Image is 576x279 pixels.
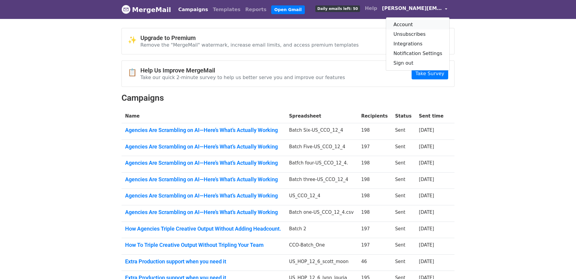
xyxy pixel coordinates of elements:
[315,5,360,12] span: Daily emails left: 50
[125,143,282,150] a: Agencies Are Scrambling on AI—Here’s What’s Actually Working
[358,156,391,173] td: 198
[285,109,357,123] th: Spreadsheet
[285,254,357,271] td: US_HOP_12_6_scott_moon
[285,238,357,255] td: CCO-Batch_One
[386,29,449,39] a: Unsubscribes
[419,226,434,231] a: [DATE]
[386,58,449,68] a: Sign out
[121,109,285,123] th: Name
[358,139,391,156] td: 197
[419,160,434,166] a: [DATE]
[419,177,434,182] a: [DATE]
[125,242,282,248] a: How To Triple Creative Output Without Tripling Your Team
[285,189,357,205] td: US_CCO_12_4
[358,222,391,238] td: 197
[391,172,415,189] td: Sent
[419,193,434,198] a: [DATE]
[386,20,449,29] a: Account
[391,156,415,173] td: Sent
[125,258,282,265] a: Extra Production support when you need it
[243,4,269,16] a: Reports
[386,17,450,71] div: [PERSON_NAME][EMAIL_ADDRESS][DOMAIN_NAME]
[125,176,282,183] a: Agencies Are Scrambling on AI—Here’s What’s Actually Working
[358,123,391,140] td: 198
[546,250,576,279] iframe: Chat Widget
[391,123,415,140] td: Sent
[391,139,415,156] td: Sent
[391,254,415,271] td: Sent
[125,209,282,216] a: Agencies Are Scrambling on AI—Here’s What’s Actually Working
[140,34,359,41] h4: Upgrade to Premium
[391,238,415,255] td: Sent
[391,189,415,205] td: Sent
[386,39,449,49] a: Integrations
[121,93,454,103] h2: Campaigns
[419,144,434,149] a: [DATE]
[140,74,345,81] p: Take our quick 2-minute survey to help us better serve you and improve our features
[379,2,450,17] a: [PERSON_NAME][EMAIL_ADDRESS][DOMAIN_NAME]
[419,242,434,248] a: [DATE]
[285,205,357,222] td: Batch one-US_CCO_12_4.csv
[391,205,415,222] td: Sent
[412,68,448,79] a: Take Survey
[140,42,359,48] p: Remove the "MergeMail" watermark, increase email limits, and access premium templates
[391,109,415,123] th: Status
[271,5,304,14] a: Open Gmail
[415,109,447,123] th: Sent time
[358,238,391,255] td: 197
[285,222,357,238] td: Batch 2
[313,2,362,14] a: Daily emails left: 50
[125,160,282,166] a: Agencies Are Scrambling on AI—Here’s What’s Actually Working
[121,5,130,14] img: MergeMail logo
[128,68,140,77] span: 📋
[419,259,434,264] a: [DATE]
[382,5,442,12] span: [PERSON_NAME][EMAIL_ADDRESS][DOMAIN_NAME]
[176,4,210,16] a: Campaigns
[285,172,357,189] td: Batch three-US_CCO_12_4
[285,139,357,156] td: Batch Five-US_CCO_12_4
[210,4,243,16] a: Templates
[419,127,434,133] a: [DATE]
[391,222,415,238] td: Sent
[125,225,282,232] a: How Agencies Triple Creative Output Without Adding Headcount.
[358,205,391,222] td: 198
[125,192,282,199] a: Agencies Are Scrambling on AI—Here’s What’s Actually Working
[358,189,391,205] td: 198
[140,67,345,74] h4: Help Us Improve MergeMail
[362,2,379,14] a: Help
[285,156,357,173] td: Batfch four-US_CCO_12_4.
[125,127,282,133] a: Agencies Are Scrambling on AI—Here’s What’s Actually Working
[419,210,434,215] a: [DATE]
[386,49,449,58] a: Notification Settings
[358,172,391,189] td: 198
[121,3,171,16] a: MergeMail
[128,36,140,44] span: ✨
[358,109,391,123] th: Recipients
[358,254,391,271] td: 46
[285,123,357,140] td: Batch Six-US_CCO_12_4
